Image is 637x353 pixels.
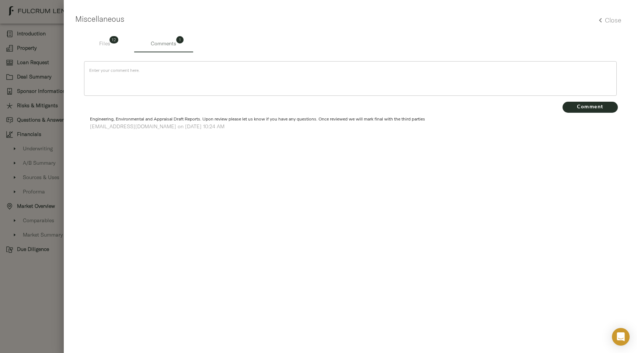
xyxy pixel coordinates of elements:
[592,11,626,29] button: Close
[570,103,610,112] span: Comment
[90,123,611,130] p: [EMAIL_ADDRESS][DOMAIN_NAME] on [DATE] 10:24 AM
[75,14,488,24] h2: Miscellaneous
[151,39,176,48] span: Comments
[90,116,611,123] span: Engineering, Environmental and Appraisal Draft Reports. Upon review please let us know if you hav...
[109,36,118,43] span: 12
[605,16,621,24] h5: Close
[176,36,184,43] span: 1
[612,328,630,346] div: Open Intercom Messenger
[563,102,618,113] button: Comment
[99,39,110,48] span: Files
